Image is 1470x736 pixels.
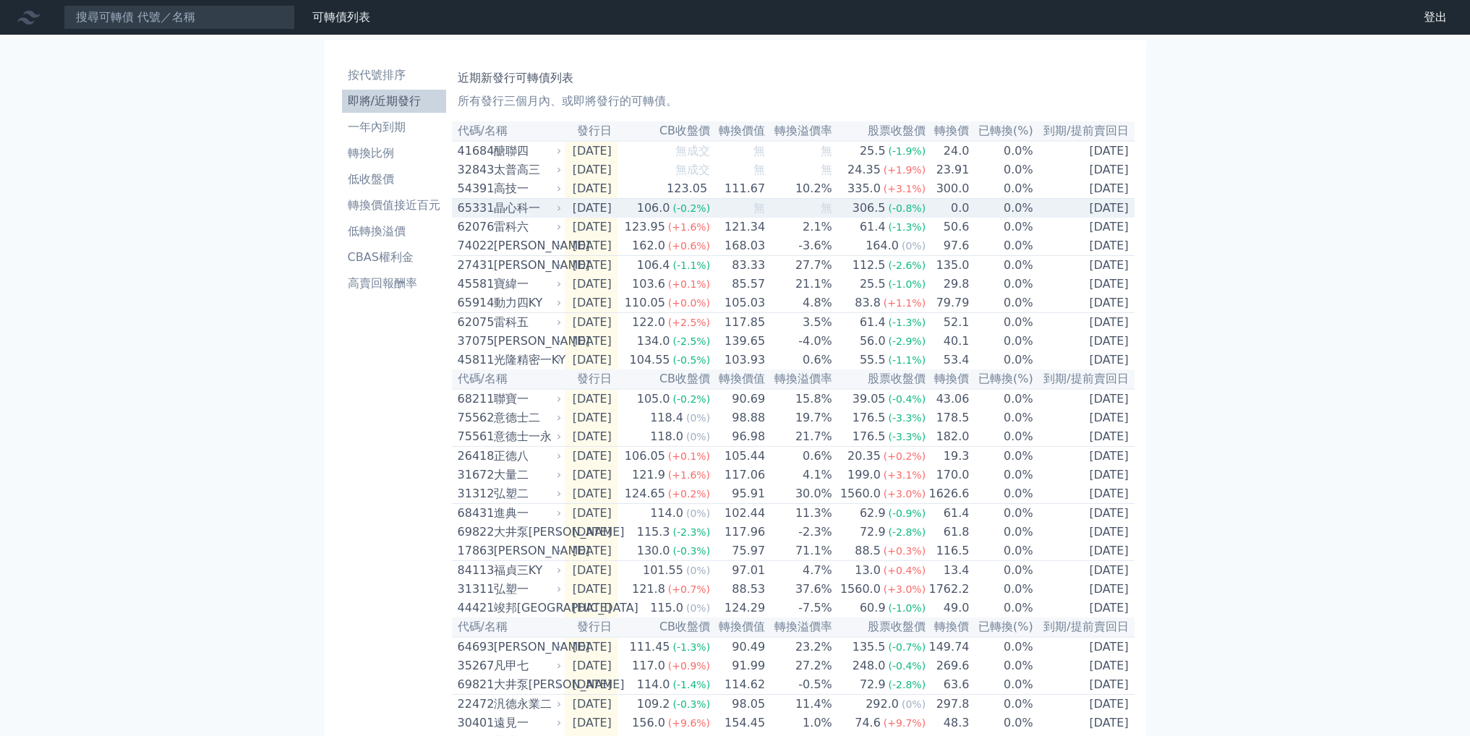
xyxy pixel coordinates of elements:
[565,369,618,389] th: 發行日
[1034,121,1134,141] th: 到期/提前賣回日
[926,218,970,236] td: 50.6
[494,351,559,369] div: 光隆精密一KY
[926,179,970,199] td: 300.0
[970,275,1033,294] td: 0.0%
[494,428,559,445] div: 意德士一永
[766,427,833,447] td: 21.7%
[888,145,926,157] span: (-1.9%)
[766,218,833,236] td: 2.1%
[766,561,833,581] td: 4.7%
[458,409,490,427] div: 75562
[494,161,559,179] div: 太普高三
[342,275,446,292] li: 高賣回報酬率
[342,116,446,139] a: 一年內到期
[888,278,926,290] span: (-1.0%)
[668,450,710,462] span: (+0.1%)
[884,297,926,309] span: (+1.1%)
[863,237,902,254] div: 164.0
[711,332,766,351] td: 139.65
[565,256,618,275] td: [DATE]
[458,505,490,522] div: 68431
[565,179,618,199] td: [DATE]
[565,484,618,504] td: [DATE]
[494,294,559,312] div: 動力四KY
[1398,667,1470,736] iframe: Chat Widget
[766,275,833,294] td: 21.1%
[565,141,618,161] td: [DATE]
[494,275,559,293] div: 寶緯一
[766,256,833,275] td: 27.7%
[458,448,490,465] div: 26418
[926,199,970,218] td: 0.0
[884,469,926,481] span: (+3.1%)
[634,333,673,350] div: 134.0
[857,523,889,541] div: 72.9
[675,144,710,158] span: 無成交
[565,236,618,256] td: [DATE]
[494,466,559,484] div: 大量二
[1034,236,1134,256] td: [DATE]
[342,93,446,110] li: 即將/近期發行
[565,561,618,581] td: [DATE]
[926,542,970,561] td: 116.5
[494,485,559,502] div: 弘塑二
[458,390,490,408] div: 68211
[833,121,926,141] th: 股票收盤價
[1034,141,1134,161] td: [DATE]
[711,408,766,427] td: 98.88
[1034,275,1134,294] td: [DATE]
[926,294,970,313] td: 79.79
[850,428,889,445] div: 176.5
[458,314,490,331] div: 62075
[668,278,710,290] span: (+0.1%)
[970,504,1033,523] td: 0.0%
[926,351,970,369] td: 53.4
[970,542,1033,561] td: 0.0%
[622,485,668,502] div: 124.65
[857,142,889,160] div: 25.5
[711,389,766,408] td: 90.69
[494,562,559,579] div: 福貞三KY
[494,180,559,197] div: 高技一
[766,236,833,256] td: -3.6%
[458,523,490,541] div: 69822
[970,561,1033,581] td: 0.0%
[1412,6,1458,29] a: 登出
[565,523,618,542] td: [DATE]
[837,485,884,502] div: 1560.0
[494,237,559,254] div: [PERSON_NAME]
[970,313,1033,333] td: 0.0%
[852,542,884,560] div: 88.5
[888,260,926,271] span: (-2.6%)
[711,523,766,542] td: 117.96
[458,142,490,160] div: 41684
[342,145,446,162] li: 轉換比例
[458,200,490,217] div: 65331
[857,275,889,293] div: 25.5
[711,542,766,561] td: 75.97
[821,144,832,158] span: 無
[1034,294,1134,313] td: [DATE]
[711,561,766,581] td: 97.01
[565,294,618,313] td: [DATE]
[342,223,446,240] li: 低轉換溢價
[494,142,559,160] div: 醣聯四
[1034,256,1134,275] td: [DATE]
[711,466,766,484] td: 117.06
[926,447,970,466] td: 19.3
[647,505,686,522] div: 114.0
[565,542,618,561] td: [DATE]
[565,389,618,408] td: [DATE]
[970,141,1033,161] td: 0.0%
[672,335,710,347] span: (-2.5%)
[970,161,1033,179] td: 0.0%
[342,272,446,295] a: 高賣回報酬率
[458,294,490,312] div: 65914
[970,332,1033,351] td: 0.0%
[970,408,1033,427] td: 0.0%
[711,275,766,294] td: 85.57
[970,256,1033,275] td: 0.0%
[711,504,766,523] td: 102.44
[926,275,970,294] td: 29.8
[452,121,565,141] th: 代碼/名稱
